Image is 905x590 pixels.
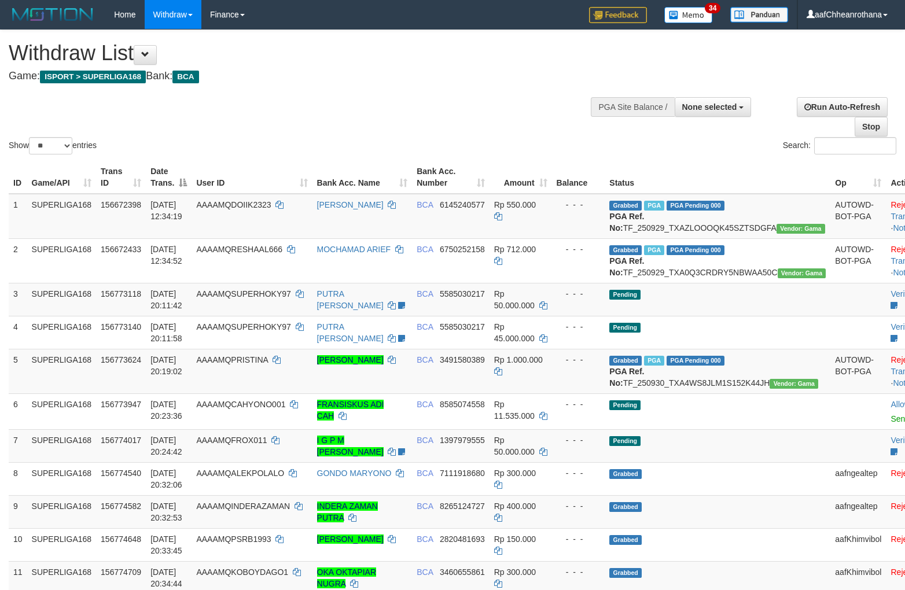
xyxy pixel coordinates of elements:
[557,399,601,410] div: - - -
[150,245,182,265] span: [DATE] 12:34:52
[27,528,97,561] td: SUPERLIGA168
[605,161,830,194] th: Status
[609,568,642,578] span: Grabbed
[609,400,641,410] span: Pending
[494,245,536,254] span: Rp 712.000
[9,6,97,23] img: MOTION_logo.png
[777,224,825,234] span: Vendor URL: https://trx31.1velocity.biz
[9,71,592,82] h4: Game: Bank:
[557,288,601,300] div: - - -
[27,495,97,528] td: SUPERLIGA168
[778,268,826,278] span: Vendor URL: https://trx31.1velocity.biz
[196,400,285,409] span: AAAAMQCAHYONO001
[9,137,97,154] label: Show entries
[150,400,182,421] span: [DATE] 20:23:36
[196,502,290,511] span: AAAAMQINDERAZAMAN
[196,436,267,445] span: AAAAMQFROX011
[557,434,601,446] div: - - -
[192,161,312,194] th: User ID: activate to sort column ascending
[605,349,830,393] td: TF_250930_TXA4WS8JLM1S152K44JH
[609,290,641,300] span: Pending
[609,212,644,233] b: PGA Ref. No:
[150,502,182,522] span: [DATE] 20:32:53
[196,469,284,478] span: AAAAMQALEKPOLALO
[27,238,97,283] td: SUPERLIGA168
[317,469,392,478] a: GONDO MARYONO
[9,194,27,239] td: 1
[490,161,552,194] th: Amount: activate to sort column ascending
[150,200,182,221] span: [DATE] 12:34:19
[150,322,182,343] span: [DATE] 20:11:58
[417,245,433,254] span: BCA
[27,161,97,194] th: Game/API: activate to sort column ascending
[9,283,27,316] td: 3
[96,161,146,194] th: Trans ID: activate to sort column ascending
[9,238,27,283] td: 2
[27,194,97,239] td: SUPERLIGA168
[494,534,536,544] span: Rp 150.000
[667,245,724,255] span: PGA Pending
[609,356,642,366] span: Grabbed
[417,436,433,445] span: BCA
[605,194,830,239] td: TF_250929_TXAZLOOOQK45SZTSDGFA
[609,502,642,512] span: Grabbed
[29,137,72,154] select: Showentries
[494,355,543,364] span: Rp 1.000.000
[494,200,536,209] span: Rp 550.000
[417,289,433,298] span: BCA
[196,245,282,254] span: AAAAMQRESHAAL666
[317,400,384,421] a: FRANSISKUS ADI CAH
[196,200,271,209] span: AAAAMQDOIIK2323
[440,436,485,445] span: Copy 1397979555 to clipboard
[196,534,271,544] span: AAAAMQPSRB1993
[609,367,644,388] b: PGA Ref. No:
[101,469,141,478] span: 156774540
[196,355,268,364] span: AAAAMQPRISTINA
[552,161,605,194] th: Balance
[440,322,485,331] span: Copy 5585030217 to clipboard
[830,194,886,239] td: AUTOWD-BOT-PGA
[101,322,141,331] span: 156773140
[440,400,485,409] span: Copy 8585074558 to clipboard
[783,137,896,154] label: Search:
[146,161,192,194] th: Date Trans.: activate to sort column descending
[609,535,642,545] span: Grabbed
[27,349,97,393] td: SUPERLIGA168
[664,7,713,23] img: Button%20Memo.svg
[317,534,384,544] a: [PERSON_NAME]
[830,528,886,561] td: aafKhimvibol
[317,322,384,343] a: PUTRA [PERSON_NAME]
[440,289,485,298] span: Copy 5585030217 to clipboard
[196,322,290,331] span: AAAAMQSUPERHOKY97
[417,469,433,478] span: BCA
[609,256,644,277] b: PGA Ref. No:
[27,393,97,429] td: SUPERLIGA168
[417,567,433,577] span: BCA
[9,349,27,393] td: 5
[855,117,888,137] a: Stop
[9,393,27,429] td: 6
[27,283,97,316] td: SUPERLIGA168
[667,201,724,211] span: PGA Pending
[770,379,818,389] span: Vendor URL: https://trx31.1velocity.biz
[101,567,141,577] span: 156774709
[830,349,886,393] td: AUTOWD-BOT-PGA
[675,97,752,117] button: None selected
[609,323,641,333] span: Pending
[101,400,141,409] span: 156773947
[101,436,141,445] span: 156774017
[9,495,27,528] td: 9
[814,137,896,154] input: Search:
[557,566,601,578] div: - - -
[317,245,391,254] a: MOCHAMAD ARIEF
[9,42,592,65] h1: Withdraw List
[27,429,97,462] td: SUPERLIGA168
[591,97,674,117] div: PGA Site Balance /
[797,97,888,117] a: Run Auto-Refresh
[150,436,182,456] span: [DATE] 20:24:42
[9,429,27,462] td: 7
[317,436,384,456] a: I G P M [PERSON_NAME]
[667,356,724,366] span: PGA Pending
[150,355,182,376] span: [DATE] 20:19:02
[101,502,141,511] span: 156774582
